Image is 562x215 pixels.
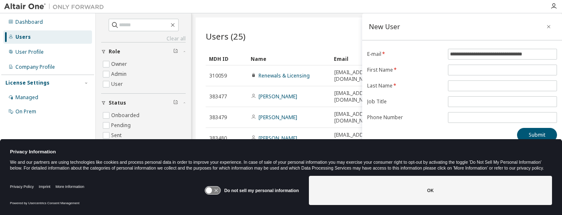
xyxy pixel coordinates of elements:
button: Status [101,94,186,112]
a: Clear all [101,35,186,42]
span: 383480 [209,135,227,142]
span: [EMAIL_ADDRESS][DOMAIN_NAME] [334,90,376,103]
div: Managed [15,94,38,101]
div: Name [251,52,327,65]
label: User [111,79,124,89]
span: Users (25) [206,30,246,42]
span: Role [109,48,120,55]
img: Altair One [4,2,108,11]
div: Dashboard [15,19,43,25]
span: [EMAIL_ADDRESS][DOMAIN_NAME] [334,111,376,124]
div: MDH ID [209,52,244,65]
span: [EMAIL_ADDRESS][DOMAIN_NAME] [334,69,376,82]
label: Admin [111,69,128,79]
label: Job Title [367,98,443,105]
a: [PERSON_NAME] [259,114,297,121]
div: Company Profile [15,64,55,70]
span: 310059 [209,72,227,79]
label: E-mail [367,51,443,57]
label: Phone Number [367,114,443,121]
div: Users [15,34,31,40]
div: New User [369,23,400,30]
div: License Settings [5,80,50,86]
label: Pending [111,120,132,130]
label: Last Name [367,82,443,89]
span: [EMAIL_ADDRESS][DOMAIN_NAME] [334,132,376,145]
a: Renewals & Licensing [259,72,310,79]
span: 383479 [209,114,227,121]
span: Clear filter [173,48,178,55]
label: Sent [111,130,123,140]
div: User Profile [15,49,44,55]
button: Role [101,42,186,61]
label: Onboarded [111,110,141,120]
a: [PERSON_NAME] [259,135,297,142]
label: First Name [367,67,443,73]
span: 383477 [209,93,227,100]
button: Submit [517,128,557,142]
span: Status [109,100,126,106]
a: [PERSON_NAME] [259,93,297,100]
div: On Prem [15,108,36,115]
div: Email [334,52,375,65]
label: Owner [111,59,129,69]
span: Clear filter [173,100,178,106]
